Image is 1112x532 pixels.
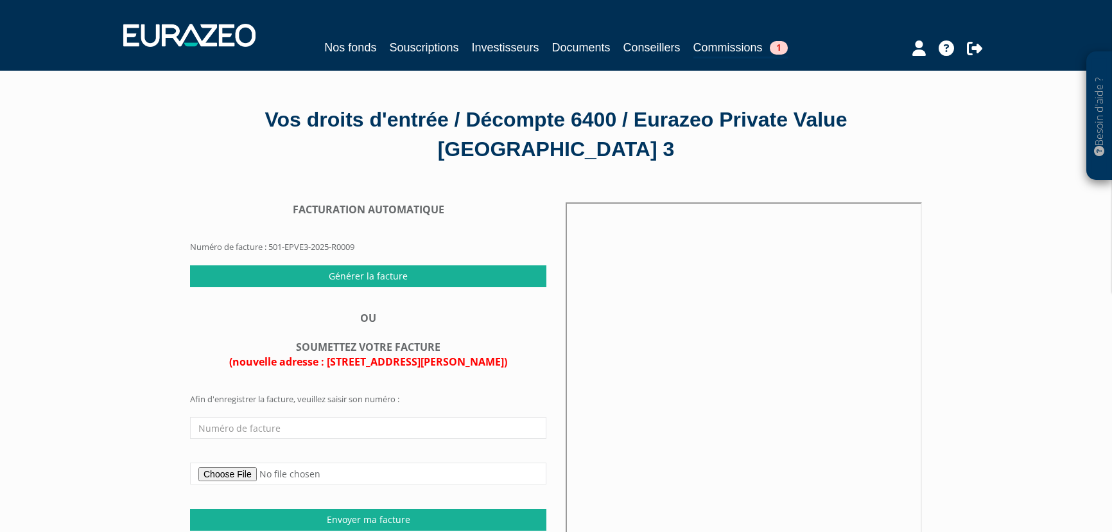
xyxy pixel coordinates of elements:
[770,41,788,55] span: 1
[324,39,376,57] a: Nos fonds
[190,105,922,164] div: Vos droits d'entrée / Décompte 6400 / Eurazeo Private Value [GEOGRAPHIC_DATA] 3
[190,265,546,287] input: Générer la facture
[1092,58,1107,174] p: Besoin d'aide ?
[229,355,507,369] span: (nouvelle adresse : [STREET_ADDRESS][PERSON_NAME])
[389,39,458,57] a: Souscriptions
[190,202,546,217] div: FACTURATION AUTOMATIQUE
[552,39,611,57] a: Documents
[471,39,539,57] a: Investisseurs
[190,509,546,531] input: Envoyer ma facture
[190,393,546,530] form: Afin d'enregistrer la facture, veuillez saisir son numéro :
[190,311,546,369] div: OU SOUMETTEZ VOTRE FACTURE
[190,417,546,439] input: Numéro de facture
[623,39,681,57] a: Conseillers
[693,39,788,58] a: Commissions1
[123,24,256,47] img: 1732889491-logotype_eurazeo_blanc_rvb.png
[190,202,546,265] form: Numéro de facture : 501-EPVE3-2025-R0009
